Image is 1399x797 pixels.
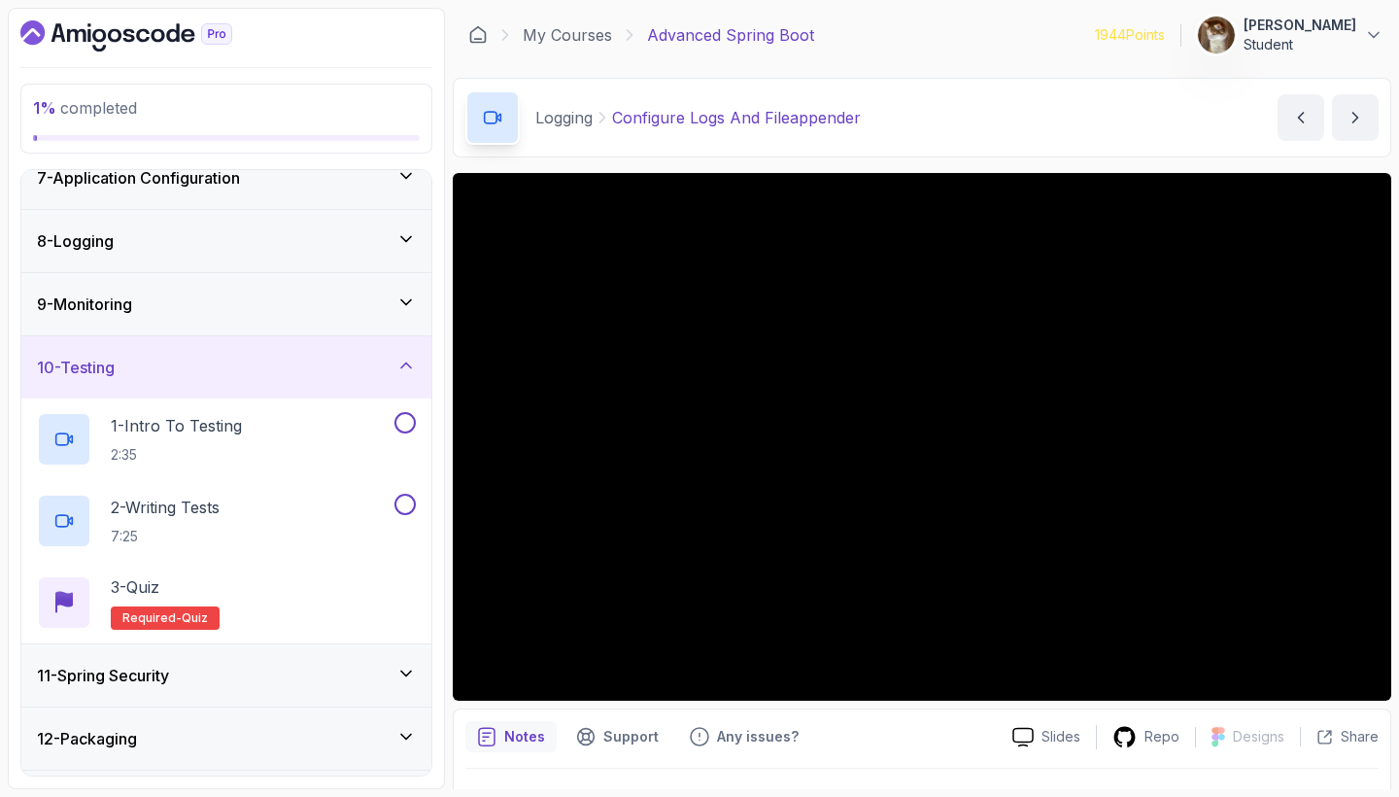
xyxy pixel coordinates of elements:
a: Dashboard [468,25,488,45]
p: 2 - Writing Tests [111,496,220,519]
button: next content [1332,94,1379,141]
span: completed [33,98,137,118]
span: quiz [182,610,208,626]
button: Support button [564,721,670,752]
p: 1944 Points [1095,25,1165,45]
h3: 10 - Testing [37,356,115,379]
iframe: 5 - Configure Logs and FileAppender [453,173,1391,701]
p: 3 - Quiz [111,575,159,599]
p: Logging [535,106,593,129]
h3: 9 - Monitoring [37,293,132,316]
span: 1 % [33,98,56,118]
button: 10-Testing [21,336,431,398]
button: 2-Writing Tests7:25 [37,494,416,548]
button: 3-QuizRequired-quiz [37,575,416,630]
a: Dashboard [20,20,277,52]
button: 8-Logging [21,210,431,272]
h3: 11 - Spring Security [37,664,169,687]
button: 12-Packaging [21,708,431,770]
button: 9-Monitoring [21,273,431,335]
h3: 7 - Application Configuration [37,166,240,190]
button: 11-Spring Security [21,644,431,707]
p: Student [1244,35,1356,54]
p: 2:35 [111,445,242,465]
button: previous content [1278,94,1324,141]
p: Slides [1041,727,1080,746]
span: Required- [122,610,182,626]
button: notes button [465,721,557,752]
p: Any issues? [717,727,799,746]
img: user profile image [1198,17,1235,53]
p: Repo [1144,727,1179,746]
p: Notes [504,727,545,746]
p: Share [1341,727,1379,746]
button: user profile image[PERSON_NAME]Student [1197,16,1383,54]
button: Share [1300,727,1379,746]
h3: 8 - Logging [37,229,114,253]
button: 7-Application Configuration [21,147,431,209]
button: 1-Intro To Testing2:35 [37,412,416,467]
a: My Courses [523,23,612,47]
a: Repo [1097,725,1195,749]
button: Feedback button [678,721,810,752]
h3: 12 - Packaging [37,727,137,750]
p: Support [603,727,659,746]
p: [PERSON_NAME] [1244,16,1356,35]
p: Configure Logs And Fileappender [612,106,861,129]
p: 1 - Intro To Testing [111,414,242,437]
p: Designs [1233,727,1284,746]
a: Slides [997,727,1096,747]
p: Advanced Spring Boot [647,23,814,47]
p: 7:25 [111,527,220,546]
